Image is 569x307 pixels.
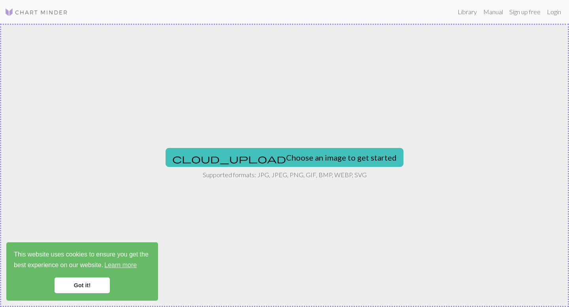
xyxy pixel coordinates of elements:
div: cookieconsent [6,242,158,301]
a: Manual [480,4,506,20]
p: Supported formats: JPG, JPEG, PNG, GIF, BMP, WEBP, SVG [203,170,367,180]
a: Library [454,4,480,20]
a: Sign up free [506,4,544,20]
a: learn more about cookies [103,259,138,271]
span: cloud_upload [172,153,286,164]
a: Login [544,4,564,20]
span: This website uses cookies to ensure you get the best experience on our website. [14,250,151,271]
a: dismiss cookie message [55,277,110,293]
button: Choose an image to get started [166,148,403,167]
img: Logo [5,7,68,17]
